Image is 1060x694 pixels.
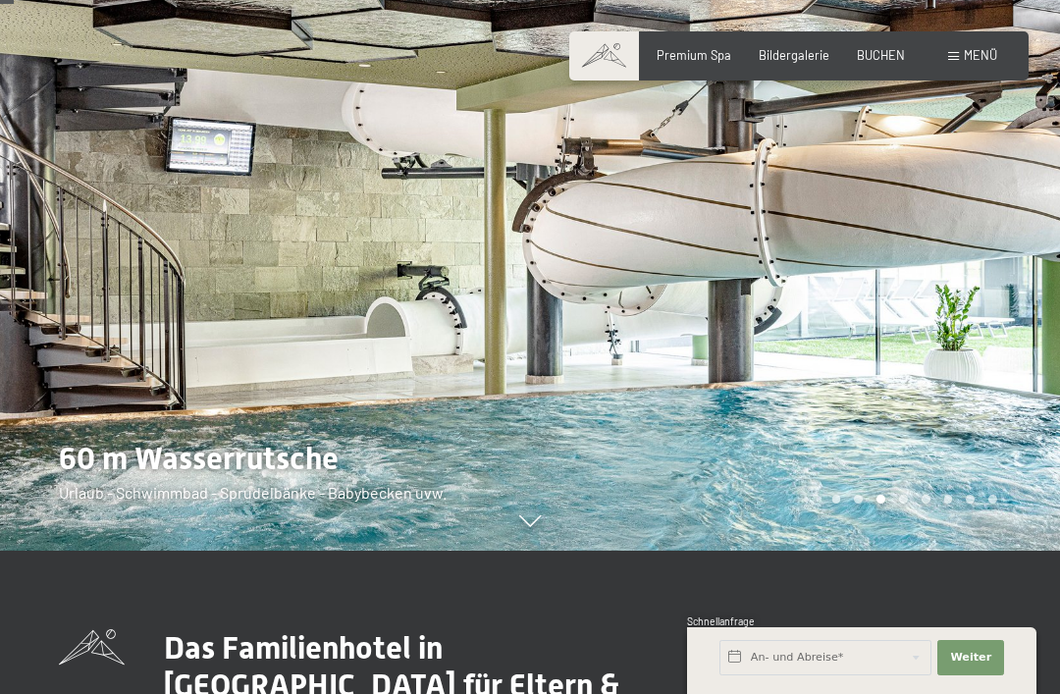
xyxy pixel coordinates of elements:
[657,47,731,63] a: Premium Spa
[832,495,841,504] div: Carousel Page 1
[964,47,997,63] span: Menü
[988,495,997,504] div: Carousel Page 8
[922,495,930,504] div: Carousel Page 5
[857,47,905,63] a: BUCHEN
[950,650,991,666] span: Weiter
[937,640,1004,675] button: Weiter
[899,495,908,504] div: Carousel Page 4
[825,495,997,504] div: Carousel Pagination
[759,47,829,63] a: Bildergalerie
[854,495,863,504] div: Carousel Page 2
[876,495,885,504] div: Carousel Page 3 (Current Slide)
[687,615,755,627] span: Schnellanfrage
[944,495,953,504] div: Carousel Page 6
[966,495,975,504] div: Carousel Page 7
